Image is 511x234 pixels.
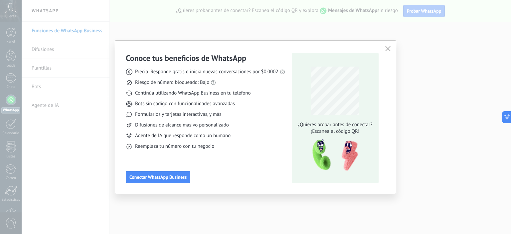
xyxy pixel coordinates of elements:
span: Agente de IA que responde como un humano [135,132,231,139]
span: ¡Escanea el código QR! [296,128,374,135]
h3: Conoce tus beneficios de WhatsApp [126,53,246,63]
span: Conectar WhatsApp Business [129,175,187,179]
span: Riesgo de número bloqueado: Bajo [135,79,209,86]
img: qr-pic-1x.png [307,137,359,173]
span: Continúa utilizando WhatsApp Business en tu teléfono [135,90,251,97]
span: Formularios y tarjetas interactivas, y más [135,111,221,118]
span: Bots sin código con funcionalidades avanzadas [135,101,235,107]
span: ¿Quieres probar antes de conectar? [296,121,374,128]
span: Precio: Responde gratis o inicia nuevas conversaciones por $0.0002 [135,69,278,75]
span: Difusiones de alcance masivo personalizado [135,122,229,128]
button: Conectar WhatsApp Business [126,171,190,183]
span: Reemplaza tu número con tu negocio [135,143,214,150]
